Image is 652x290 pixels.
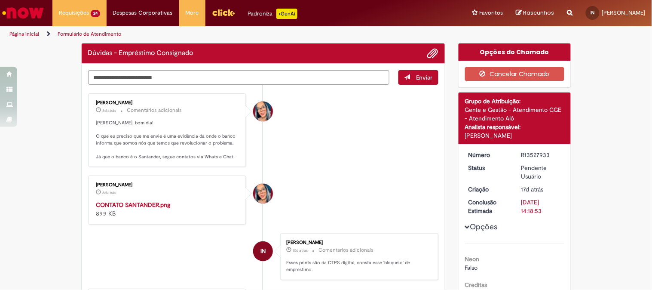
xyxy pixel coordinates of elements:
div: Maira Priscila Da Silva Arnaldo [253,102,273,121]
div: Grupo de Atribuição: [465,97,564,105]
h2: Dúvidas - Empréstimo Consignado Histórico de tíquete [88,49,193,57]
span: 17d atrás [521,185,544,193]
dt: Status [462,164,515,172]
span: Despesas Corporativas [113,9,173,17]
span: More [186,9,199,17]
span: Rascunhos [523,9,554,17]
span: Requisições [59,9,89,17]
small: Comentários adicionais [318,247,373,254]
b: Creditas [465,281,487,289]
span: 8d atrás [103,108,116,113]
dt: Número [462,151,515,159]
span: 10d atrás [293,248,308,253]
button: Cancelar Chamado [465,67,564,81]
div: Isabele Cristine Do Nascimento [253,241,273,261]
a: Página inicial [9,31,39,37]
time: 12/09/2025 14:27:54 [521,185,544,193]
textarea: Digite sua mensagem aqui... [88,70,390,85]
div: [PERSON_NAME] [465,131,564,140]
div: Pendente Usuário [521,164,561,181]
time: 19/09/2025 15:21:59 [293,248,308,253]
button: Adicionar anexos [427,48,438,59]
button: Enviar [398,70,438,85]
a: Rascunhos [516,9,554,17]
span: IN [591,10,595,15]
p: Esses prints são da CTPS digital, consta esse 'bloqueio' de emprestimo. [286,259,429,273]
time: 22/09/2025 09:42:44 [103,108,116,113]
div: Opções do Chamado [459,43,571,61]
div: Gente e Gestão - Atendimento GGE - Atendimento Alô [465,105,564,123]
small: Comentários adicionais [127,107,182,114]
div: [PERSON_NAME] [96,182,239,188]
ul: Trilhas de página [6,26,428,42]
div: Analista responsável: [465,123,564,131]
span: Favoritos [480,9,503,17]
div: R13527933 [521,151,561,159]
b: Neon [465,255,480,263]
img: ServiceNow [1,4,45,22]
div: 89.9 KB [96,201,239,218]
p: +GenAi [276,9,297,19]
p: [PERSON_NAME], bom dia! O que eu preciso que me envie é uma evidência da onde o banco informa que... [96,120,239,160]
span: IN [260,241,266,262]
dt: Conclusão Estimada [462,198,515,215]
span: 24 [91,10,100,17]
span: Enviar [416,74,433,81]
dt: Criação [462,185,515,194]
span: [PERSON_NAME] [602,9,646,16]
div: [DATE] 14:18:53 [521,198,561,215]
span: 8d atrás [103,190,116,195]
div: [PERSON_NAME] [96,100,239,105]
a: Formulário de Atendimento [58,31,121,37]
div: Maira Priscila Da Silva Arnaldo [253,184,273,204]
div: [PERSON_NAME] [286,240,429,245]
span: Falso [465,264,478,271]
div: Padroniza [248,9,297,19]
a: CONTATO SANTANDER.png [96,201,171,209]
time: 22/09/2025 09:42:41 [103,190,116,195]
img: click_logo_yellow_360x200.png [212,6,235,19]
div: 12/09/2025 14:27:54 [521,185,561,194]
